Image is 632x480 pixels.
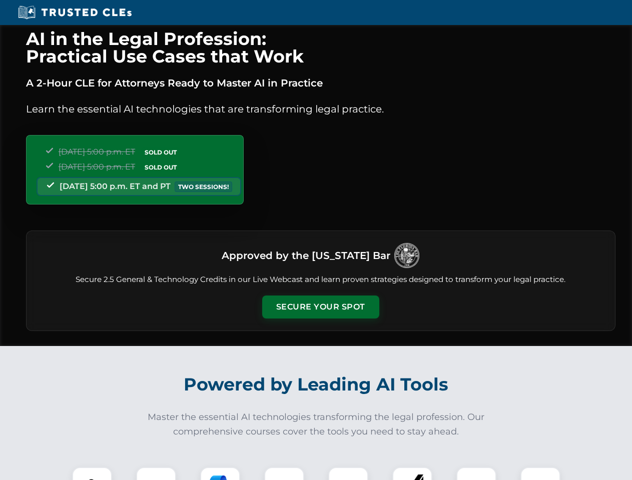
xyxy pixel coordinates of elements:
img: Logo [394,243,419,268]
p: A 2-Hour CLE for Attorneys Ready to Master AI in Practice [26,75,615,91]
span: [DATE] 5:00 p.m. ET [59,162,135,171]
span: SOLD OUT [141,162,180,172]
span: SOLD OUT [141,147,180,157]
h2: Powered by Leading AI Tools [39,367,593,402]
h1: AI in the Legal Profession: Practical Use Cases that Work [26,30,615,65]
span: [DATE] 5:00 p.m. ET [59,147,135,156]
p: Secure 2.5 General & Technology Credits in our Live Webcast and learn proven strategies designed ... [39,274,603,285]
button: Secure Your Spot [262,295,379,318]
p: Master the essential AI technologies transforming the legal profession. Our comprehensive courses... [141,410,491,439]
p: Learn the essential AI technologies that are transforming legal practice. [26,101,615,117]
h3: Approved by the [US_STATE] Bar [222,246,390,264]
img: Trusted CLEs [15,5,135,20]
